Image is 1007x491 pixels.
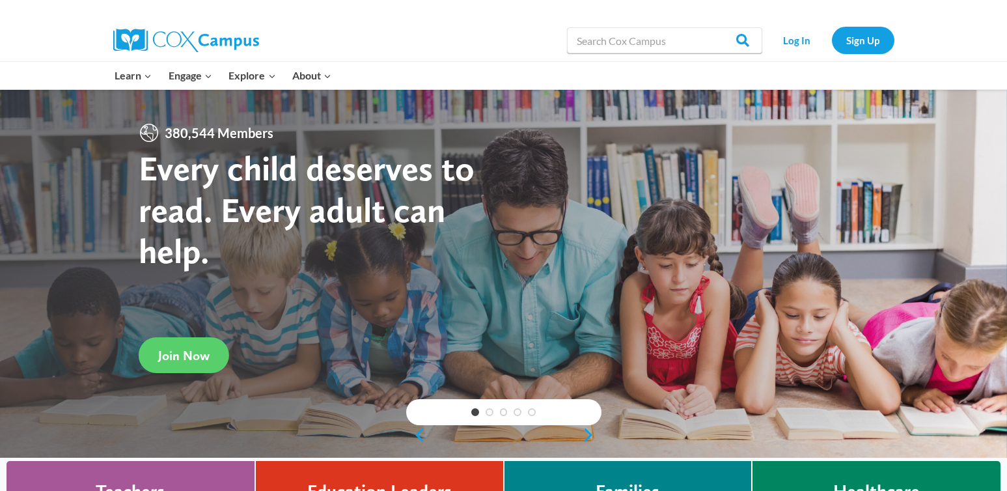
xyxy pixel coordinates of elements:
strong: Every child deserves to read. Every adult can help. [139,147,475,272]
a: 2 [486,408,493,416]
span: 380,544 Members [159,122,279,143]
span: Learn [115,67,152,84]
a: 5 [528,408,536,416]
a: next [582,427,601,443]
input: Search Cox Campus [567,27,762,53]
a: 3 [500,408,508,416]
nav: Primary Navigation [107,62,340,89]
a: previous [406,427,426,443]
a: Log In [769,27,825,53]
span: Engage [169,67,212,84]
span: Join Now [158,348,210,363]
a: 4 [514,408,521,416]
a: Join Now [139,337,229,373]
span: Explore [228,67,275,84]
img: Cox Campus [113,29,259,52]
span: About [292,67,331,84]
div: content slider buttons [406,422,601,448]
nav: Secondary Navigation [769,27,894,53]
a: Sign Up [832,27,894,53]
a: 1 [471,408,479,416]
